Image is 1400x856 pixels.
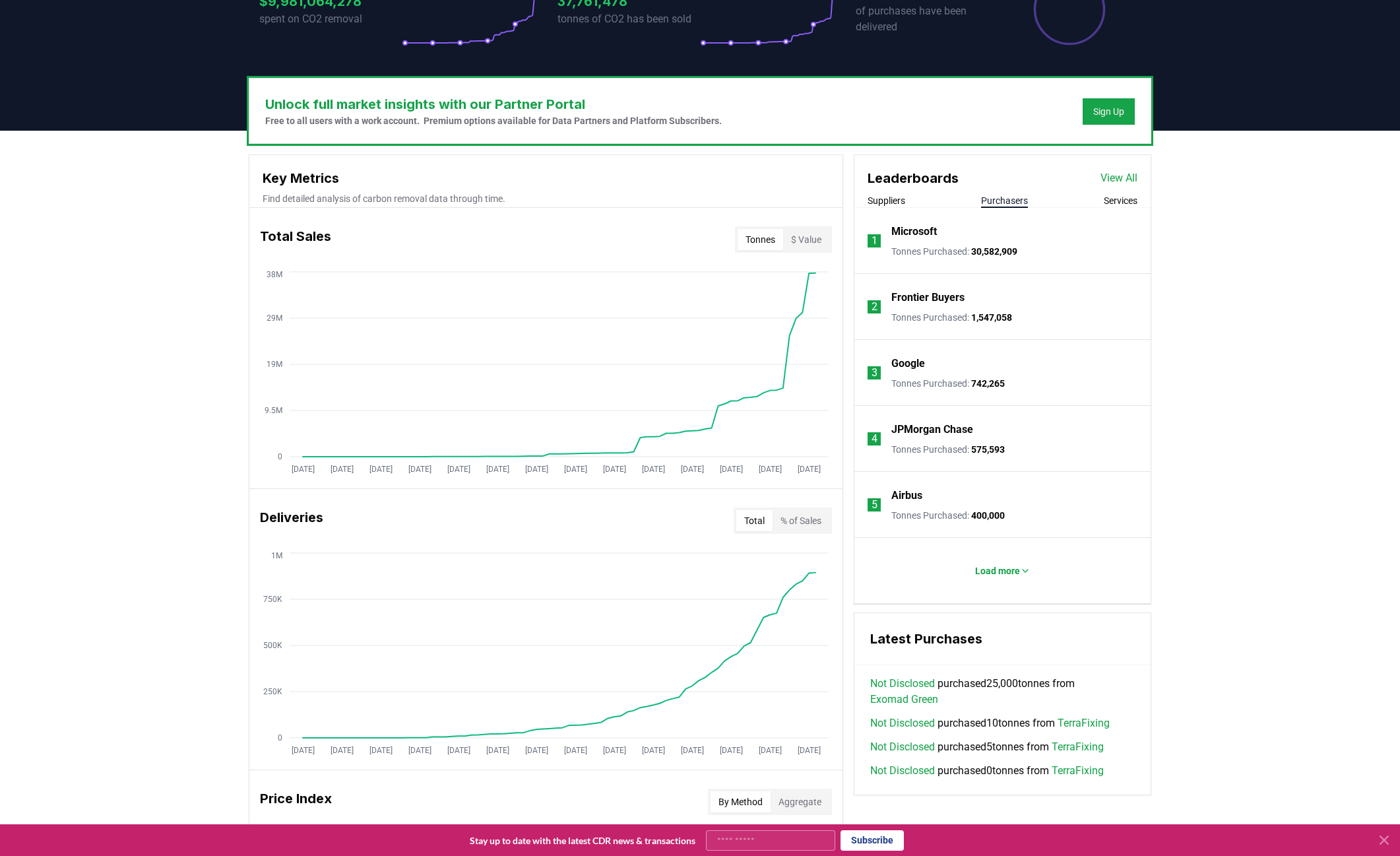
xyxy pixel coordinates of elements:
p: Load more [975,564,1020,577]
button: Aggregate [771,791,829,812]
tspan: [DATE] [447,746,470,755]
a: TerraFixing [1052,739,1104,755]
tspan: [DATE] [369,746,393,755]
a: TerraFixing [1052,763,1104,779]
h3: Unlock full market insights with our Partner Portal [265,94,722,114]
span: purchased 5 tonnes from [870,739,1104,755]
button: Tonnes [738,229,783,250]
tspan: [DATE] [759,746,782,755]
p: of purchases have been delivered [856,3,998,35]
p: 5 [872,497,877,513]
tspan: 250K [263,687,282,696]
button: Purchasers [981,194,1028,207]
p: Tonnes Purchased : [891,311,1012,324]
tspan: [DATE] [525,465,548,474]
tspan: [DATE] [720,465,743,474]
tspan: [DATE] [603,465,626,474]
h3: Price Index [260,789,332,815]
span: 400,000 [971,510,1005,521]
span: purchased 10 tonnes from [870,715,1110,731]
tspan: [DATE] [603,746,626,755]
tspan: [DATE] [564,465,587,474]
a: Not Disclosed [870,715,935,731]
a: TerraFixing [1058,715,1110,731]
tspan: [DATE] [642,746,665,755]
span: 575,593 [971,444,1005,455]
a: Not Disclosed [870,676,935,692]
tspan: 38M [267,270,282,279]
tspan: [DATE] [642,465,665,474]
tspan: 0 [278,452,282,461]
tspan: [DATE] [486,465,509,474]
tspan: [DATE] [292,746,315,755]
span: purchased 0 tonnes from [870,763,1104,779]
tspan: [DATE] [720,746,743,755]
p: tonnes of CO2 has been sold [557,11,700,27]
tspan: [DATE] [759,465,782,474]
a: Exomad Green [870,692,938,708]
p: 3 [872,365,877,381]
tspan: [DATE] [486,746,509,755]
a: JPMorgan Chase [891,422,973,438]
button: By Method [711,791,771,812]
p: Tonnes Purchased : [891,509,1005,522]
tspan: 750K [263,595,282,604]
a: Frontier Buyers [891,290,965,306]
tspan: [DATE] [564,746,587,755]
a: Sign Up [1093,105,1124,118]
p: Tonnes Purchased : [891,245,1017,258]
h3: Latest Purchases [870,629,1135,649]
h3: Leaderboards [868,168,959,188]
a: Airbus [891,488,922,504]
p: 4 [872,431,877,447]
span: 742,265 [971,378,1005,389]
tspan: [DATE] [681,746,704,755]
p: Tonnes Purchased : [891,443,1005,456]
tspan: 1M [271,551,282,560]
tspan: 9.5M [265,406,282,415]
a: View All [1100,170,1137,186]
a: Google [891,356,925,372]
tspan: [DATE] [798,465,821,474]
tspan: 29M [267,313,282,323]
button: Suppliers [868,194,905,207]
tspan: 500K [263,641,282,650]
button: Sign Up [1083,98,1135,125]
span: 30,582,909 [971,246,1017,257]
button: Total [736,510,773,531]
h3: Deliveries [260,508,323,534]
a: Not Disclosed [870,763,935,779]
p: Tonnes Purchased : [891,377,1005,390]
tspan: [DATE] [447,465,470,474]
tspan: 0 [278,733,282,742]
button: Services [1104,194,1137,207]
a: Not Disclosed [870,739,935,755]
h3: Key Metrics [263,168,829,188]
p: Free to all users with a work account. Premium options available for Data Partners and Platform S... [265,114,722,127]
tspan: [DATE] [525,746,548,755]
tspan: [DATE] [798,746,821,755]
a: Microsoft [891,224,937,240]
p: 1 [872,233,877,249]
tspan: [DATE] [292,465,315,474]
p: spent on CO2 removal [259,11,402,27]
tspan: [DATE] [369,465,393,474]
h3: Total Sales [260,226,331,253]
span: 1,547,058 [971,312,1012,323]
tspan: [DATE] [408,465,431,474]
span: purchased 25,000 tonnes from [870,676,1135,708]
tspan: [DATE] [408,746,431,755]
tspan: 19M [267,360,282,369]
button: Load more [965,558,1041,584]
button: $ Value [783,229,829,250]
p: 2 [872,299,877,315]
tspan: [DATE] [331,465,354,474]
tspan: [DATE] [331,746,354,755]
p: Find detailed analysis of carbon removal data through time. [263,192,829,205]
